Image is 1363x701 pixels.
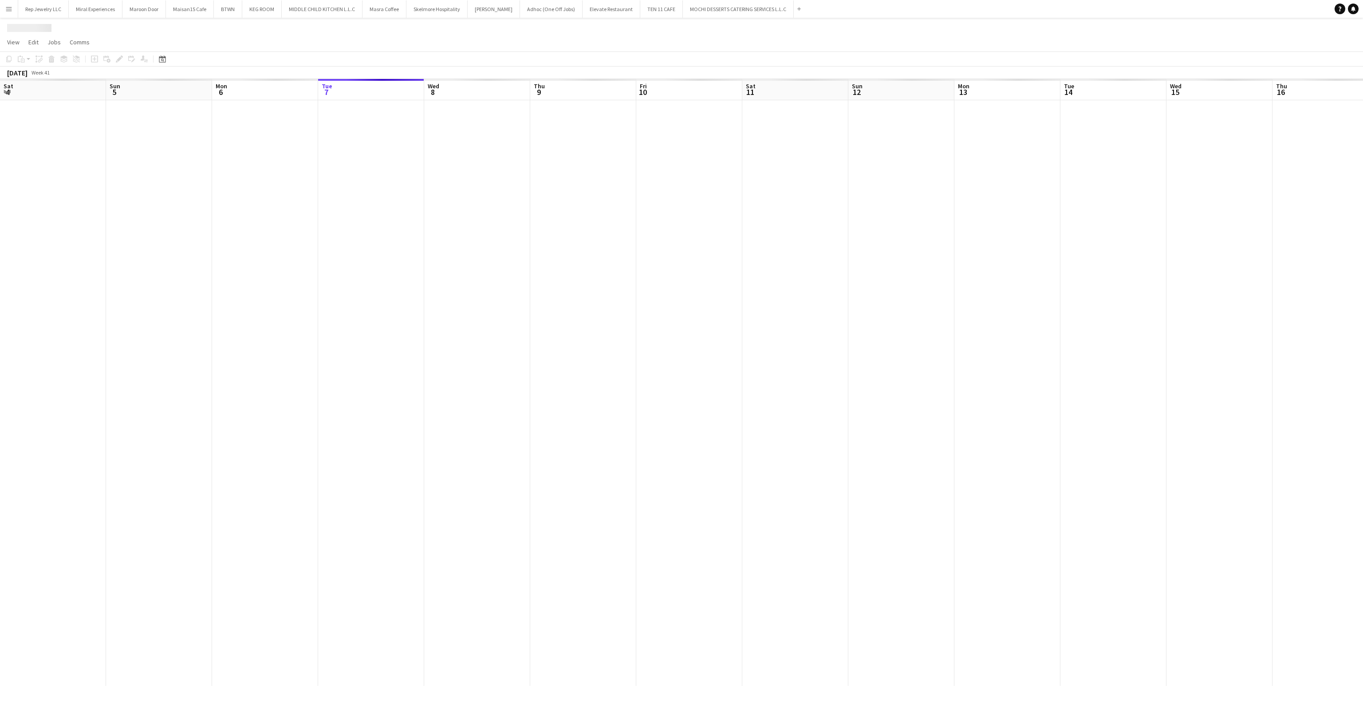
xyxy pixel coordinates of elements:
button: Elevate Restaurant [583,0,640,18]
span: Mon [216,82,227,90]
button: Miral Experiences [69,0,122,18]
div: [DATE] [7,68,28,77]
button: Skelmore Hospitality [406,0,468,18]
span: Sun [110,82,120,90]
span: 14 [1063,87,1074,97]
button: BTWN [214,0,242,18]
span: 16 [1275,87,1287,97]
span: Jobs [47,38,61,46]
span: 13 [957,87,969,97]
span: 11 [745,87,756,97]
span: 6 [214,87,227,97]
span: Sat [746,82,756,90]
span: Sat [4,82,13,90]
span: Tue [322,82,332,90]
a: Jobs [44,36,64,48]
span: Mon [958,82,969,90]
span: View [7,38,20,46]
span: Thu [534,82,545,90]
button: [PERSON_NAME] [468,0,520,18]
button: Maisan15 Cafe [166,0,214,18]
span: 7 [320,87,332,97]
span: Week 41 [29,69,51,76]
button: TEN 11 CAFE [640,0,683,18]
a: Edit [25,36,42,48]
a: Comms [66,36,93,48]
span: Fri [640,82,647,90]
span: 9 [532,87,545,97]
span: 15 [1169,87,1182,97]
button: Maroon Door [122,0,166,18]
span: 4 [2,87,13,97]
span: Tue [1064,82,1074,90]
span: Wed [428,82,439,90]
span: Comms [70,38,90,46]
span: Wed [1170,82,1182,90]
span: Edit [28,38,39,46]
a: View [4,36,23,48]
span: 5 [108,87,120,97]
span: 10 [638,87,647,97]
span: 12 [851,87,863,97]
button: Adhoc (One Off Jobs) [520,0,583,18]
button: MIDDLE CHILD KITCHEN L.L.C [282,0,362,18]
button: Rep Jewelry LLC [18,0,69,18]
span: 8 [426,87,439,97]
span: Sun [852,82,863,90]
span: Thu [1276,82,1287,90]
button: Masra Coffee [362,0,406,18]
button: KEG ROOM [242,0,282,18]
button: MOCHI DESSERTS CATERING SERVICES L.L.C [683,0,794,18]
